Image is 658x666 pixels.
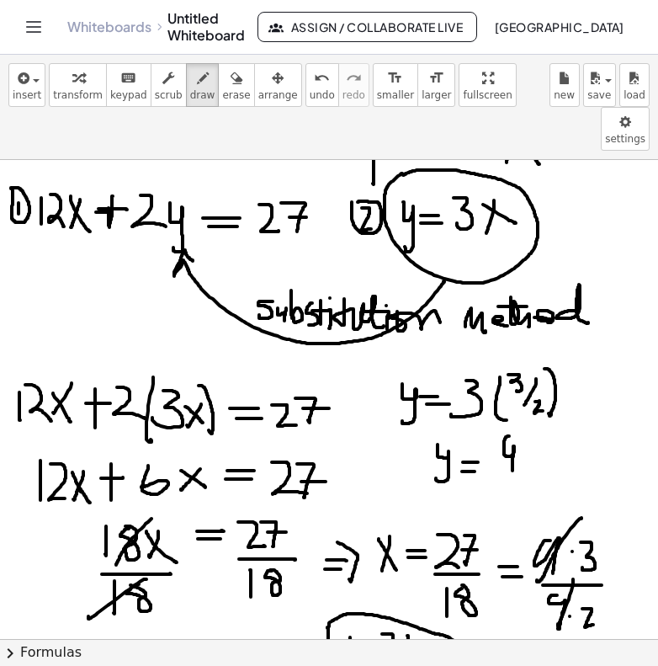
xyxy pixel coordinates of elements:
span: new [554,89,575,101]
button: load [619,63,650,107]
button: format_sizelarger [417,63,455,107]
a: Whiteboards [67,19,151,35]
span: insert [13,89,41,101]
span: redo [342,89,365,101]
button: fullscreen [459,63,516,107]
button: scrub [151,63,187,107]
span: fullscreen [463,89,512,101]
span: settings [605,133,645,145]
span: scrub [155,89,183,101]
i: format_size [387,68,403,88]
button: transform [49,63,107,107]
span: smaller [377,89,414,101]
span: arrange [258,89,298,101]
i: format_size [428,68,444,88]
button: draw [186,63,220,107]
span: keypad [110,89,147,101]
span: erase [222,89,250,101]
i: redo [346,68,362,88]
span: save [587,89,611,101]
button: Toggle navigation [20,13,47,40]
button: arrange [254,63,302,107]
button: new [549,63,580,107]
button: [GEOGRAPHIC_DATA] [480,12,638,42]
span: larger [422,89,451,101]
span: [GEOGRAPHIC_DATA] [494,19,624,35]
button: settings [601,107,650,151]
span: draw [190,89,215,101]
button: redoredo [338,63,369,107]
button: undoundo [305,63,339,107]
button: save [583,63,616,107]
span: undo [310,89,335,101]
span: Assign / Collaborate Live [272,19,463,35]
span: load [624,89,645,101]
button: erase [218,63,254,107]
span: transform [53,89,103,101]
button: Assign / Collaborate Live [257,12,477,42]
i: undo [314,68,330,88]
button: keyboardkeypad [106,63,151,107]
button: format_sizesmaller [373,63,418,107]
button: insert [8,63,45,107]
i: keyboard [120,68,136,88]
